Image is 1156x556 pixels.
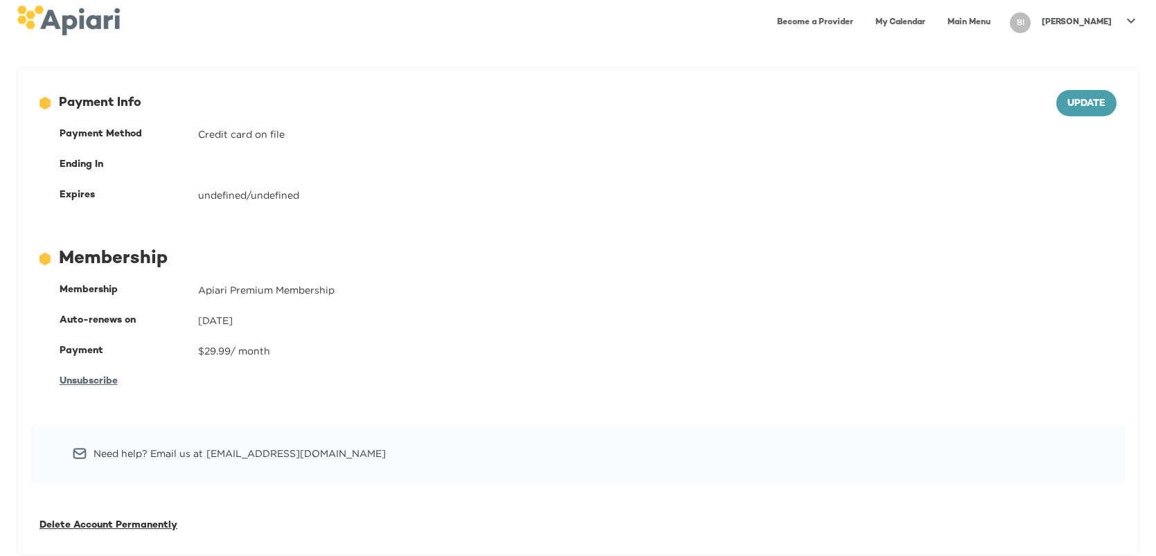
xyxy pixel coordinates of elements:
[39,246,1117,272] div: Membership
[198,188,1117,202] div: undefined/undefined
[867,8,934,37] a: My Calendar
[769,8,862,37] a: Become a Provider
[60,188,198,202] div: Expires
[1010,12,1031,33] div: BI
[206,447,386,460] a: [EMAIL_ADDRESS][DOMAIN_NAME]
[94,447,203,460] span: Need help? Email us at
[60,158,198,172] div: Ending In
[198,314,1117,328] div: [DATE]
[939,8,999,37] a: Main Menu
[60,283,198,297] div: Membership
[39,520,177,530] span: Delete Account Permanently
[198,127,1117,141] div: Credit card on file
[198,283,1117,297] div: Apiari Premium Membership
[198,344,1117,358] div: $29.99/ month
[60,314,198,328] div: Auto-renews on
[60,376,118,386] span: Unsubscribe
[17,6,120,35] img: logo
[60,344,198,358] div: Payment
[60,127,198,141] div: Payment Method
[1056,90,1117,116] button: Update
[39,94,1056,112] div: Payment Info
[1042,17,1112,28] p: [PERSON_NAME]
[1067,96,1105,113] span: Update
